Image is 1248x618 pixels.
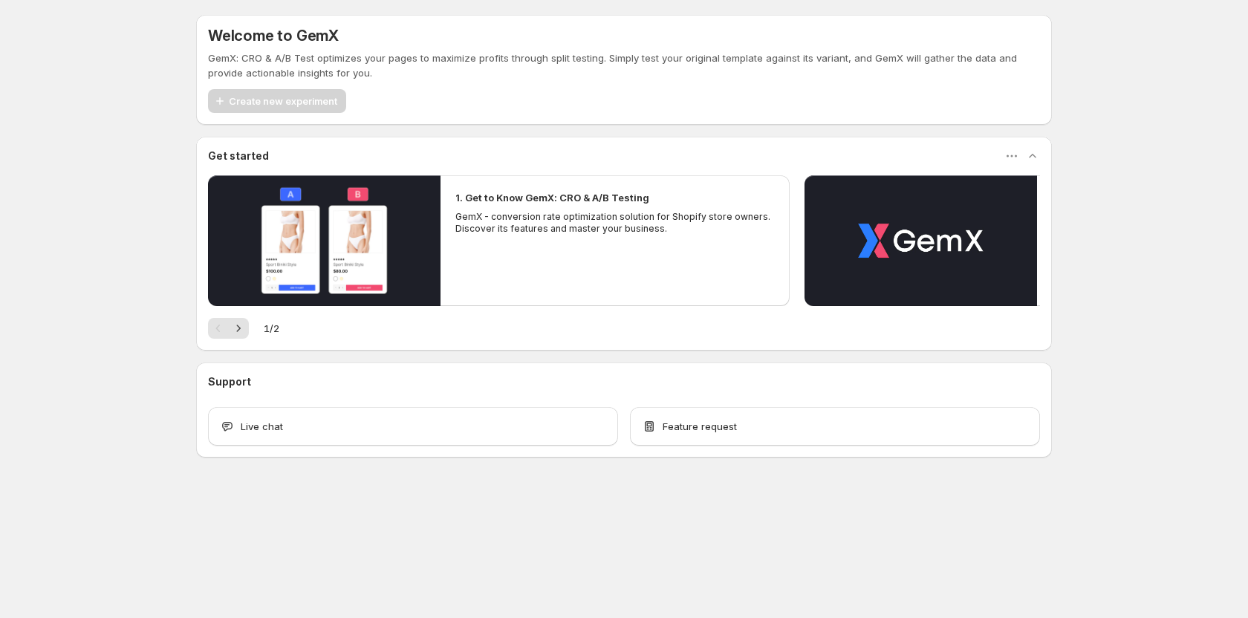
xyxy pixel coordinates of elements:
[241,419,283,434] span: Live chat
[208,175,441,306] button: Play video
[663,419,737,434] span: Feature request
[208,318,249,339] nav: Pagination
[208,27,339,45] h5: Welcome to GemX
[805,175,1037,306] button: Play video
[455,190,649,205] h2: 1. Get to Know GemX: CRO & A/B Testing
[208,374,251,389] h3: Support
[264,321,279,336] span: 1 / 2
[228,318,249,339] button: Next
[455,211,775,235] p: GemX - conversion rate optimization solution for Shopify store owners. Discover its features and ...
[208,149,269,163] h3: Get started
[208,51,1040,80] p: GemX: CRO & A/B Test optimizes your pages to maximize profits through split testing. Simply test ...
